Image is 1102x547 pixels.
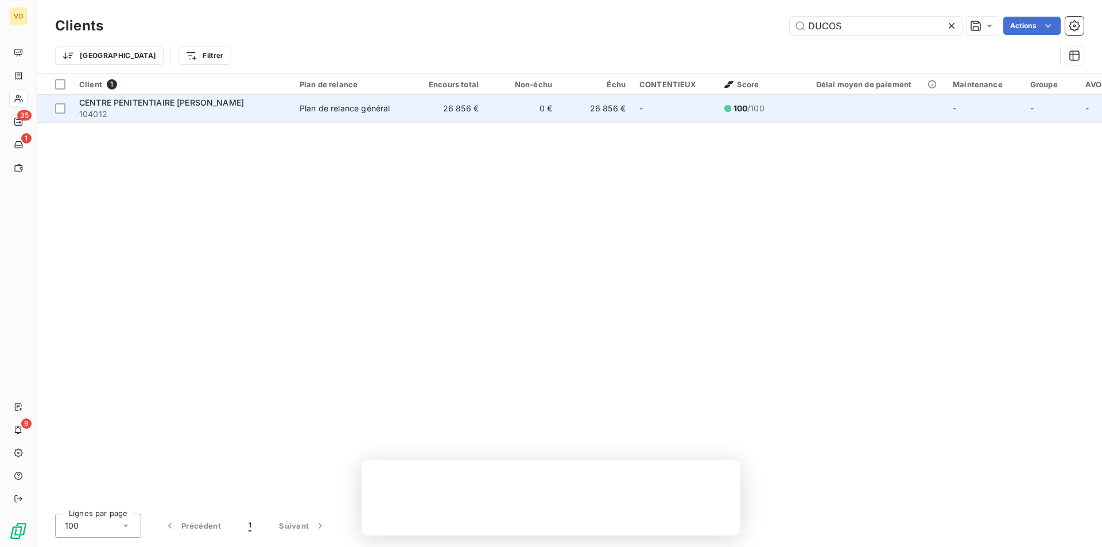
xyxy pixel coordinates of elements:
[724,80,759,89] span: Score
[9,522,28,540] img: Logo LeanPay
[79,108,286,120] span: 104012
[55,46,164,65] button: [GEOGRAPHIC_DATA]
[1030,80,1072,89] div: Groupe
[486,95,559,122] td: 0 €
[492,80,552,89] div: Non-échu
[17,110,32,121] span: 35
[107,79,117,90] span: 1
[734,103,747,113] span: 100
[566,80,626,89] div: Échu
[21,418,32,429] span: 9
[79,80,102,89] span: Client
[9,7,28,25] div: VO
[734,103,765,114] span: /100
[21,133,32,143] span: 1
[249,520,251,532] span: 1
[362,460,740,536] iframe: Enquête de LeanPay
[9,135,27,154] a: 1
[1063,508,1091,536] iframe: Intercom live chat
[235,514,265,538] button: 1
[178,46,231,65] button: Filtrer
[55,15,103,36] h3: Clients
[1003,17,1061,35] button: Actions
[300,103,390,114] div: Plan de relance général
[265,514,340,538] button: Suivant
[65,520,79,532] span: 100
[639,80,711,89] div: CONTENTIEUX
[412,95,486,122] td: 26 856 €
[1030,103,1034,113] span: -
[9,112,27,131] a: 35
[79,98,244,107] span: CENTRE PENITENTIAIRE [PERSON_NAME]
[790,17,962,35] input: Rechercher
[300,80,405,89] div: Plan de relance
[816,80,939,89] div: Délai moyen de paiement
[953,103,956,113] span: -
[559,95,633,122] td: 26 856 €
[953,80,1016,89] div: Maintenance
[150,514,235,538] button: Précédent
[1085,103,1089,113] span: -
[639,103,643,113] span: -
[419,80,479,89] div: Encours total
